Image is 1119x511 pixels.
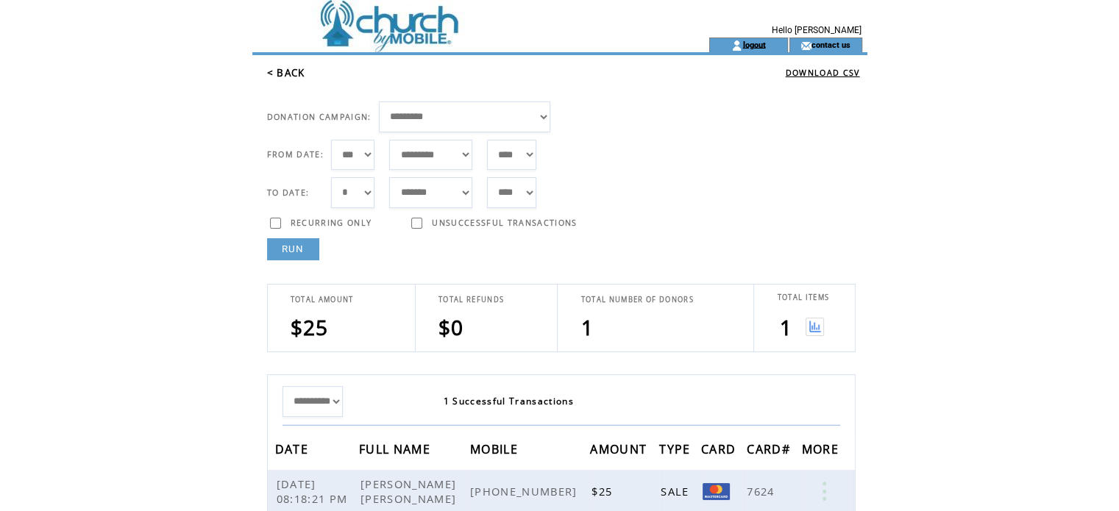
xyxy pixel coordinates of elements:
[747,484,778,499] span: 7624
[444,395,574,407] span: 1 Successful Transactions
[590,444,650,453] a: AMOUNT
[438,313,464,341] span: $0
[267,112,372,122] span: DONATION CAMPAIGN:
[359,437,434,465] span: FULL NAME
[747,444,794,453] a: CARD#
[291,313,329,341] span: $25
[811,40,850,49] a: contact us
[267,66,305,79] a: < BACK
[267,187,310,198] span: TO DATE:
[580,313,593,341] span: 1
[703,483,730,500] img: Mastercard
[470,484,581,499] span: [PHONE_NUMBER]
[438,295,504,304] span: TOTAL REFUNDS
[275,444,312,453] a: DATE
[777,293,829,302] span: TOTAL ITEMS
[701,437,739,465] span: CARD
[291,218,372,228] span: RECURRING ONLY
[742,40,765,49] a: logout
[731,40,742,51] img: account_icon.gif
[590,437,650,465] span: AMOUNT
[806,318,824,336] img: View graph
[470,444,522,453] a: MOBILE
[659,437,694,465] span: TYPE
[470,437,522,465] span: MOBILE
[701,444,739,453] a: CARD
[580,295,693,304] span: TOTAL NUMBER OF DONORS
[432,218,577,228] span: UNSUCCESSFUL TRANSACTIONS
[802,437,842,465] span: MORE
[659,444,694,453] a: TYPE
[277,476,352,506] span: [DATE] 08:18:21 PM
[359,444,434,453] a: FULL NAME
[291,295,354,304] span: TOTAL AMOUNT
[779,313,792,341] span: 1
[360,476,460,506] span: [PERSON_NAME] [PERSON_NAME]
[267,149,324,160] span: FROM DATE:
[786,68,860,78] a: DOWNLOAD CSV
[747,437,794,465] span: CARD#
[772,25,862,35] span: Hello [PERSON_NAME]
[800,40,811,51] img: contact_us_icon.gif
[661,484,692,499] span: SALE
[267,238,319,260] a: RUN
[275,437,312,465] span: DATE
[592,484,616,499] span: $25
